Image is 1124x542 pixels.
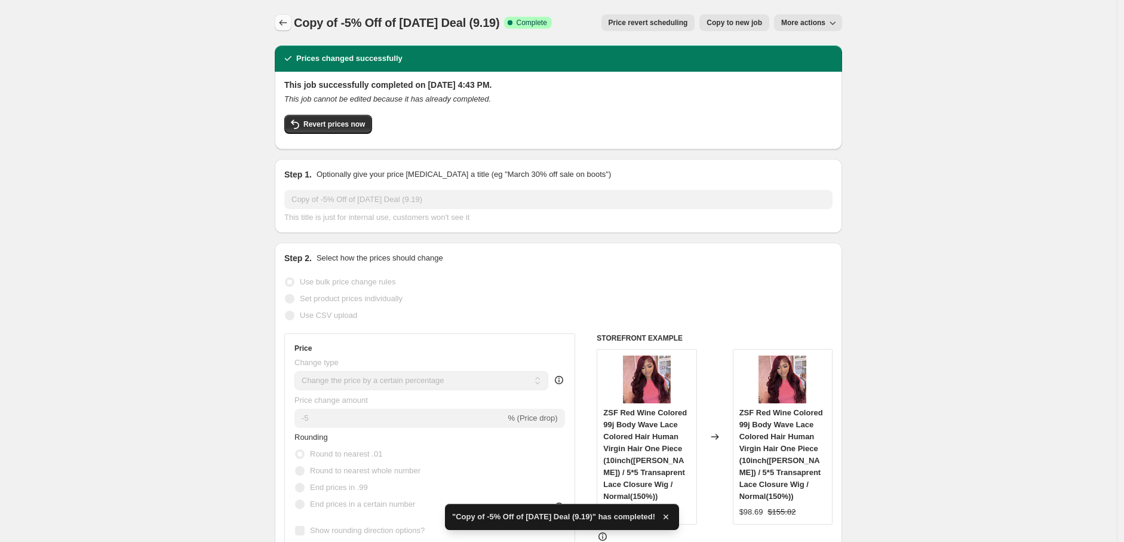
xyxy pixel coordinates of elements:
[758,356,806,403] img: BG_80x.jpg
[294,16,499,29] span: Copy of -5% Off of [DATE] Deal (9.19)
[317,252,443,264] p: Select how the prices should change
[294,396,368,405] span: Price change amount
[553,374,565,386] div: help
[294,433,328,442] span: Rounding
[300,277,395,286] span: Use bulk price change rules
[300,294,403,303] span: Set product prices individually
[310,500,415,509] span: End prices in a certain number
[707,18,762,27] span: Copy to new job
[601,14,695,31] button: Price revert scheduling
[739,408,823,501] span: ZSF Red Wine Colored 99j Body Wave Lace Colored Hair Human Virgin Hair One Piece (10inch([PERSON_...
[296,53,403,65] h2: Prices changed successfully
[284,115,372,134] button: Revert prices now
[452,511,655,523] span: "Copy of -5% Off of [DATE] Deal (9.19)" has completed!
[310,526,425,535] span: Show rounding direction options?
[623,356,671,403] img: BG_80x.jpg
[310,483,368,492] span: End prices in .99
[767,507,796,516] span: $155.82
[284,252,312,264] h2: Step 2.
[284,94,491,103] i: This job cannot be edited because it has already completed.
[317,169,611,180] p: Optionally give your price [MEDICAL_DATA] a title (eg "March 30% off sale on boots")
[294,409,505,428] input: -15
[284,190,833,209] input: 30% off holiday sale
[699,14,769,31] button: Copy to new job
[310,466,420,475] span: Round to nearest whole number
[516,18,546,27] span: Complete
[284,169,312,180] h2: Step 1.
[303,120,365,129] span: Revert prices now
[294,358,339,367] span: Change type
[603,408,687,501] span: ZSF Red Wine Colored 99j Body Wave Lace Colored Hair Human Virgin Hair One Piece (10inch([PERSON_...
[609,18,688,27] span: Price revert scheduling
[275,14,291,31] button: Price change jobs
[300,311,357,320] span: Use CSV upload
[781,18,825,27] span: More actions
[739,507,763,516] span: $98.69
[284,213,469,222] span: This title is just for internal use, customers won't see it
[310,449,382,458] span: Round to nearest .01
[597,333,833,343] h6: STOREFRONT EXAMPLE
[508,414,557,422] span: % (Price drop)
[284,79,833,91] h2: This job successfully completed on [DATE] 4:43 PM.
[774,14,842,31] button: More actions
[294,344,312,353] h3: Price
